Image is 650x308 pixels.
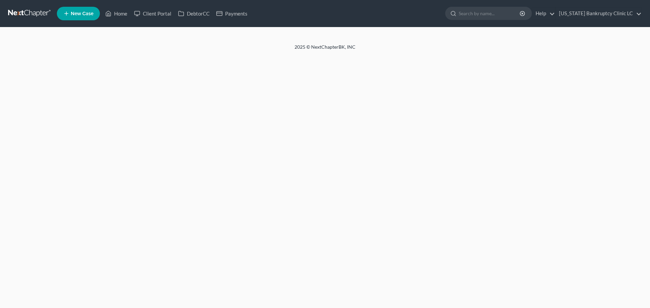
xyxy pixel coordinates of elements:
a: Home [102,7,131,20]
a: Payments [213,7,251,20]
span: New Case [71,11,93,16]
a: Client Portal [131,7,175,20]
div: 2025 © NextChapterBK, INC [132,44,518,56]
a: DebtorCC [175,7,213,20]
a: [US_STATE] Bankruptcy Clinic LC [556,7,642,20]
input: Search by name... [459,7,521,20]
a: Help [532,7,555,20]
